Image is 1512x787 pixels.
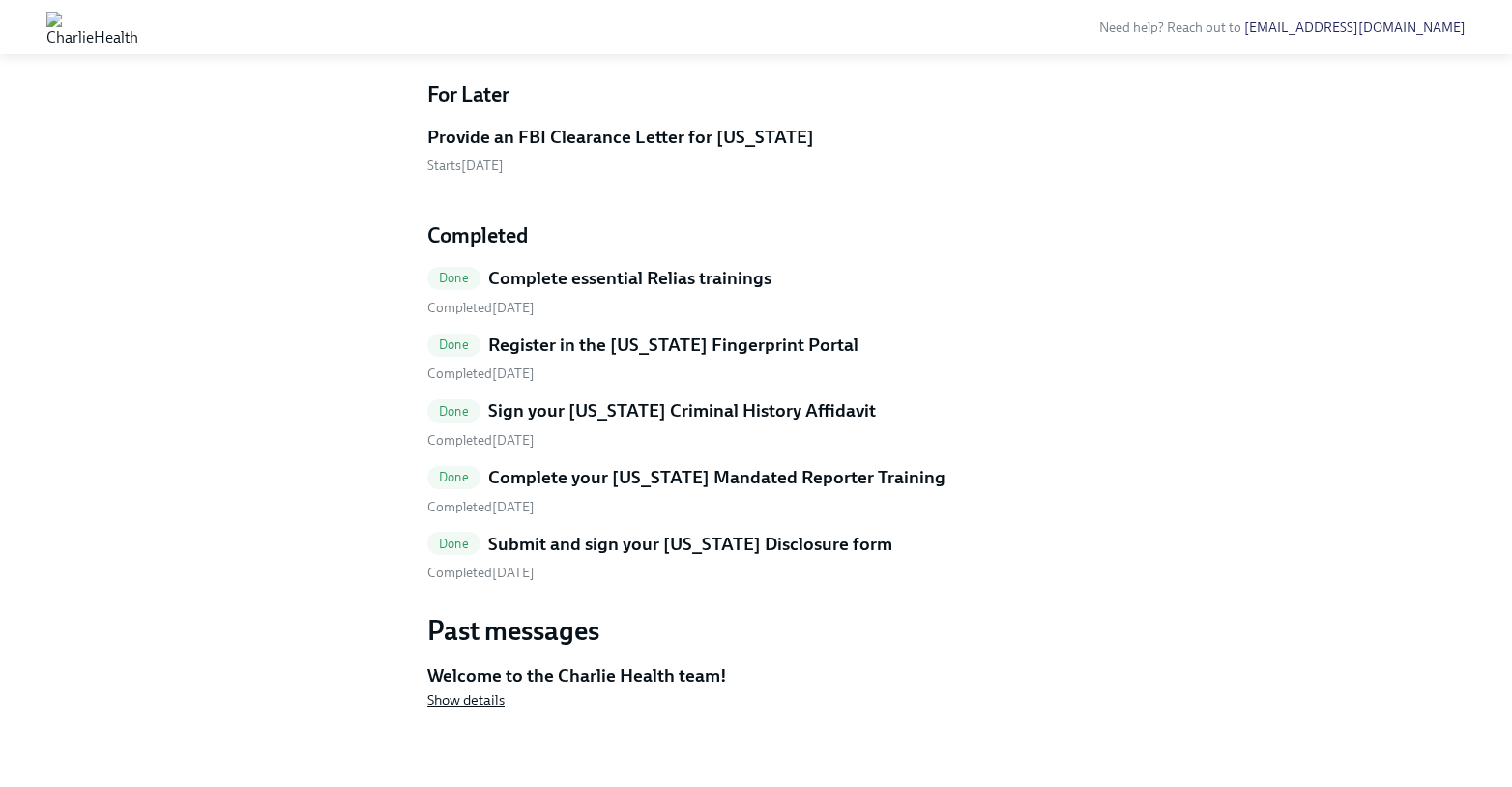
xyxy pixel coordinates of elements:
[427,221,1085,250] h4: Completed
[488,532,892,557] h5: Submit and sign your [US_STATE] Disclosure form
[427,266,1085,317] a: DoneComplete essential Relias trainings Completed[DATE]
[427,613,1085,648] h3: Past messages
[427,398,1085,450] a: DoneSign your [US_STATE] Criminal History Affidavit Completed[DATE]
[1099,19,1466,36] span: Need help? Reach out to
[427,537,480,551] span: Done
[427,300,535,316] span: Tuesday, September 2nd 2025, 9:59 am
[488,465,945,490] h5: Complete your [US_STATE] Mandated Reporter Training
[427,690,505,710] button: Show details
[427,465,1085,516] a: DoneComplete your [US_STATE] Mandated Reporter Training Completed[DATE]
[427,271,480,285] span: Done
[427,432,535,449] span: Tuesday, September 2nd 2025, 10:45 am
[427,125,814,150] h5: Provide an FBI Clearance Letter for [US_STATE]
[488,333,858,358] h5: Register in the [US_STATE] Fingerprint Portal
[427,125,1085,176] a: Provide an FBI Clearance Letter for [US_STATE]Starts[DATE]
[427,333,1085,384] a: DoneRegister in the [US_STATE] Fingerprint Portal Completed[DATE]
[427,158,504,174] span: Monday, September 8th 2025, 9:00 am
[46,12,138,43] img: CharlieHealth
[427,565,535,581] span: Completed [DATE]
[427,404,480,419] span: Done
[427,365,535,382] span: Thursday, August 28th 2025, 5:02 pm
[427,337,480,352] span: Done
[427,80,1085,109] h4: For Later
[1244,19,1466,36] a: [EMAIL_ADDRESS][DOMAIN_NAME]
[427,470,480,484] span: Done
[427,532,1085,583] a: DoneSubmit and sign your [US_STATE] Disclosure form Completed[DATE]
[488,266,771,291] h5: Complete essential Relias trainings
[427,663,1085,688] h5: Welcome to the Charlie Health team!
[427,499,535,515] span: Thursday, August 28th 2025, 5:26 pm
[488,398,876,423] h5: Sign your [US_STATE] Criminal History Affidavit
